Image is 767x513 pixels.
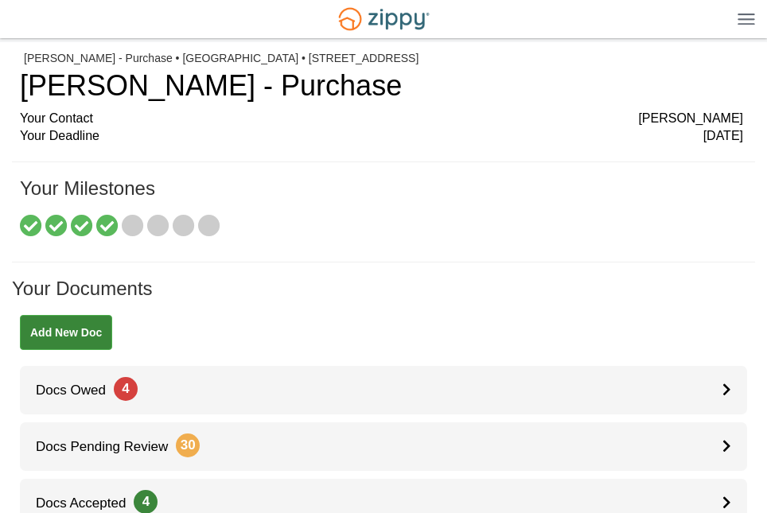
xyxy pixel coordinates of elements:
[703,127,743,146] span: [DATE]
[20,110,743,128] div: Your Contact
[176,433,200,457] span: 30
[20,383,138,398] span: Docs Owed
[20,127,743,146] div: Your Deadline
[20,178,743,215] h1: Your Milestones
[20,422,747,471] a: Docs Pending Review30
[24,52,743,65] div: [PERSON_NAME] - Purchase • [GEOGRAPHIC_DATA] • [STREET_ADDRESS]
[738,13,755,25] img: Mobile Dropdown Menu
[20,366,747,414] a: Docs Owed4
[114,377,138,401] span: 4
[638,110,743,128] span: [PERSON_NAME]
[20,439,200,454] span: Docs Pending Review
[20,315,112,350] a: Add New Doc
[12,278,755,315] h1: Your Documents
[20,496,158,511] span: Docs Accepted
[20,70,743,102] h1: [PERSON_NAME] - Purchase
